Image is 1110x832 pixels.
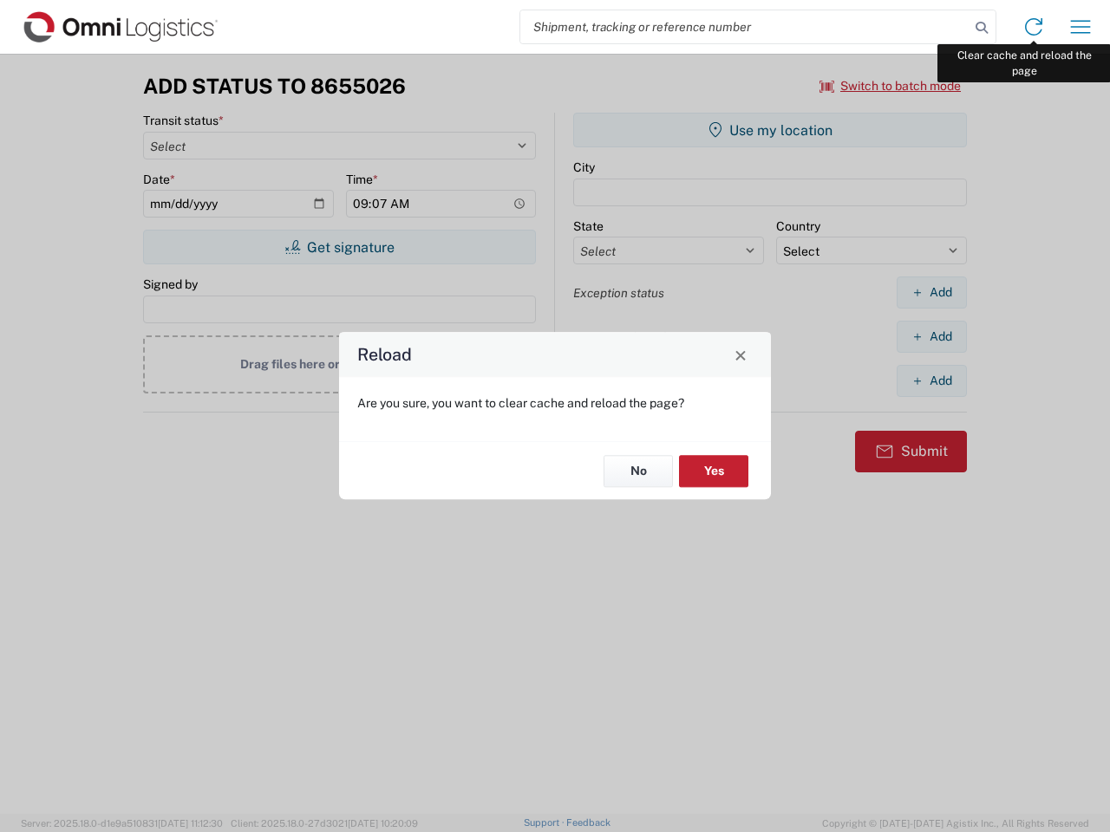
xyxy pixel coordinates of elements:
h4: Reload [357,342,412,367]
button: No [604,455,673,487]
p: Are you sure, you want to clear cache and reload the page? [357,395,753,411]
input: Shipment, tracking or reference number [520,10,970,43]
button: Yes [679,455,748,487]
button: Close [728,342,753,367]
